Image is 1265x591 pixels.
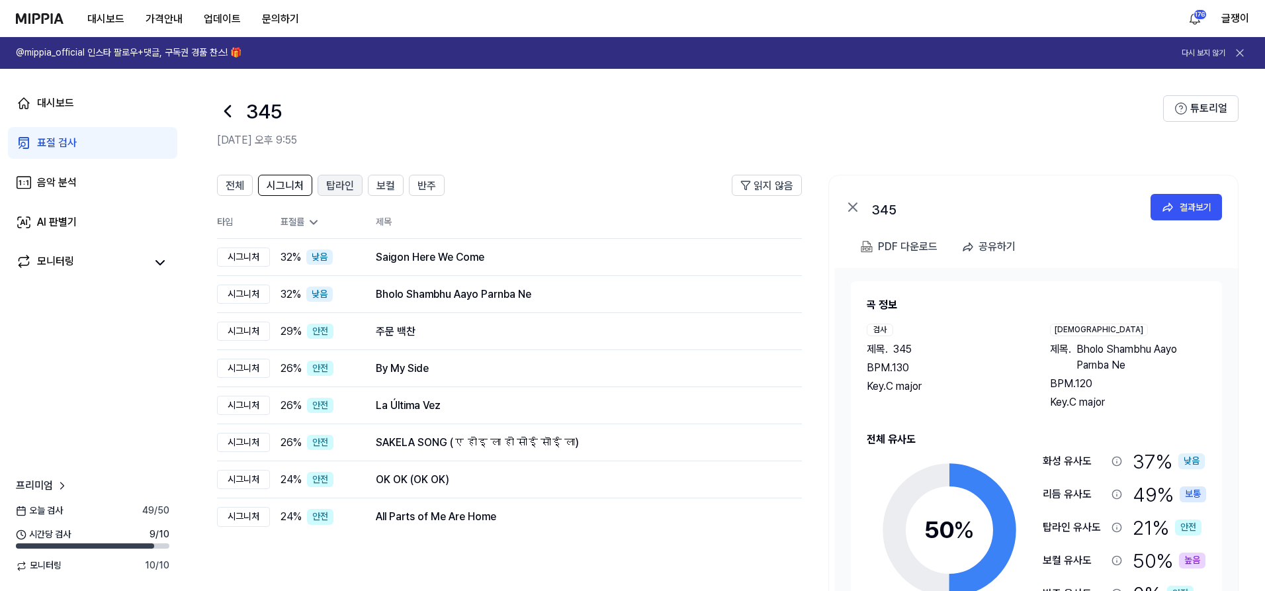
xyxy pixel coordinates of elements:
[376,178,395,194] span: 보컬
[924,512,975,548] div: 50
[37,135,77,151] div: 표절 검사
[871,199,1136,215] div: 345
[281,398,302,414] span: 26 %
[37,95,74,111] div: 대시보드
[281,287,301,302] span: 32 %
[77,6,135,32] button: 대시보드
[1179,553,1205,568] div: 높음
[306,250,333,265] div: 낮음
[217,433,270,453] div: 시그니처
[281,509,302,525] span: 24 %
[217,175,253,196] button: 전체
[307,324,333,340] div: 안전
[217,285,270,304] div: 시그니처
[326,178,354,194] span: 탑라인
[1175,520,1201,535] div: 안전
[217,322,270,341] div: 시그니처
[193,1,251,37] a: 업데이트
[267,178,304,194] span: 시그니처
[217,132,1163,148] h2: [DATE] 오후 9:55
[867,432,1206,447] h2: 전체 유사도
[16,253,146,272] a: 모니터링
[281,435,302,451] span: 26 %
[861,241,873,253] img: PDF Download
[1180,200,1211,214] div: 결과보기
[409,175,445,196] button: 반주
[1133,480,1206,508] div: 49 %
[1043,453,1106,469] div: 화성 유사도
[732,175,802,196] button: 읽지 않음
[376,509,781,525] div: All Parts of Me Are Home
[1133,447,1205,475] div: 37 %
[878,238,938,255] div: PDF 다운로드
[867,324,893,336] div: 검사
[16,504,63,518] span: 오늘 검사
[307,509,333,525] div: 안전
[281,216,355,229] div: 표절률
[217,248,270,267] div: 시그니처
[1043,486,1106,502] div: 리듬 유사도
[217,507,270,527] div: 시그니처
[1221,11,1249,26] button: 글쟁이
[417,178,436,194] span: 반주
[8,206,177,238] a: AI 판별기
[376,361,781,377] div: By My Side
[376,472,781,488] div: OK OK (OK OK)
[135,6,193,32] button: 가격안내
[1178,453,1205,469] div: 낮음
[142,504,169,518] span: 49 / 50
[8,167,177,199] a: 음악 분석
[16,478,53,494] span: 프리미엄
[37,175,77,191] div: 음악 분석
[1163,95,1239,122] button: 튜토리얼
[1050,324,1148,336] div: [DEMOGRAPHIC_DATA]
[16,13,64,24] img: logo
[246,97,282,125] h1: 345
[258,175,312,196] button: 시그니처
[16,528,71,541] span: 시간당 검사
[16,559,62,572] span: 모니터링
[281,361,302,377] span: 26 %
[1043,553,1106,568] div: 보컬 유사도
[251,6,310,32] button: 문의하기
[306,287,333,302] div: 낮음
[858,234,940,260] button: PDF 다운로드
[307,398,333,414] div: 안전
[867,379,1024,394] div: Key. C major
[1050,341,1071,373] span: 제목 .
[1187,11,1203,26] img: 알림
[1151,194,1222,220] button: 결과보기
[867,360,1024,376] div: BPM. 130
[376,250,781,265] div: Saigon Here We Come
[979,238,1016,255] div: 공유하기
[956,234,1026,260] button: 공유하기
[953,516,975,544] span: %
[217,396,270,416] div: 시그니처
[1182,48,1225,59] button: 다시 보지 않기
[8,127,177,159] a: 표절 검사
[307,472,333,488] div: 안전
[281,250,301,265] span: 32 %
[150,528,169,541] span: 9 / 10
[376,435,781,451] div: SAKELA SONG (ए होइ ला हो सोई सॊई ला)
[16,478,69,494] a: 프리미엄
[8,87,177,119] a: 대시보드
[217,206,270,239] th: 타입
[1184,8,1205,29] button: 알림176
[754,178,793,194] span: 읽지 않음
[1133,547,1205,574] div: 50 %
[318,175,363,196] button: 탑라인
[281,472,302,488] span: 24 %
[1133,514,1201,541] div: 21 %
[307,435,333,451] div: 안전
[1194,9,1207,20] div: 176
[1050,394,1207,410] div: Key. C major
[1180,486,1206,502] div: 보통
[376,206,802,238] th: 제목
[893,341,912,357] span: 345
[1076,341,1207,373] span: Bholo Shambhu Aayo Parnba Ne
[193,6,251,32] button: 업데이트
